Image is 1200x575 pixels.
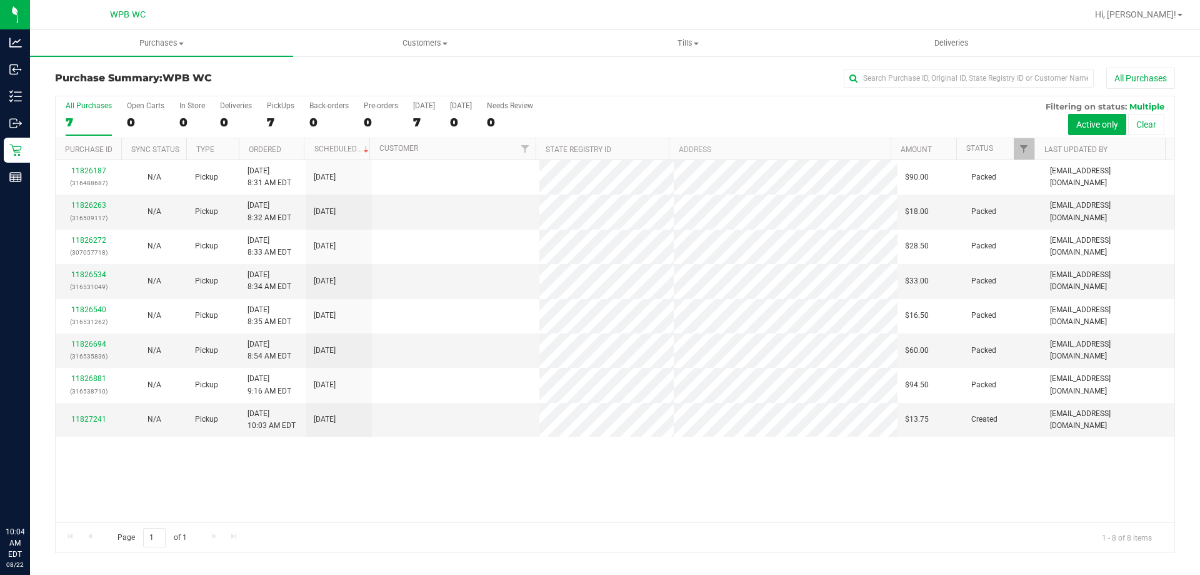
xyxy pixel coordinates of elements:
[147,346,161,355] span: Not Applicable
[314,240,336,252] span: [DATE]
[917,38,986,49] span: Deliveries
[66,101,112,110] div: All Purchases
[364,101,398,110] div: Pre-orders
[63,316,114,328] p: (316531262)
[905,414,929,425] span: $13.75
[195,414,218,425] span: Pickup
[971,171,996,183] span: Packed
[71,270,106,279] a: 11826534
[147,206,161,218] button: N/A
[247,235,291,258] span: [DATE] 8:33 AM EDT
[9,90,22,103] inline-svg: Inventory
[249,145,281,154] a: Ordered
[905,379,929,391] span: $94.50
[195,206,218,218] span: Pickup
[30,38,293,49] span: Purchases
[557,38,819,49] span: Tills
[147,277,161,285] span: Not Applicable
[556,30,819,56] a: Tills
[63,281,114,293] p: (316531049)
[220,115,252,130] div: 0
[515,138,536,160] a: Filter
[9,144,22,156] inline-svg: Retail
[71,201,106,210] a: 11826263
[71,374,106,383] a: 11826881
[309,115,349,130] div: 0
[413,115,435,130] div: 7
[63,247,114,258] p: (307057718)
[71,340,106,349] a: 11826694
[1050,235,1167,258] span: [EMAIL_ADDRESS][DOMAIN_NAME]
[844,69,1094,88] input: Search Purchase ID, Original ID, State Registry ID or Customer Name...
[1050,373,1167,397] span: [EMAIL_ADDRESS][DOMAIN_NAME]
[63,350,114,362] p: (316535836)
[905,171,929,183] span: $90.00
[1095,9,1176,19] span: Hi, [PERSON_NAME]!
[1128,114,1164,135] button: Clear
[127,101,164,110] div: Open Carts
[147,414,161,425] button: N/A
[9,36,22,49] inline-svg: Analytics
[71,305,106,314] a: 11826540
[195,240,218,252] span: Pickup
[413,101,435,110] div: [DATE]
[247,408,296,432] span: [DATE] 10:03 AM EDT
[1106,68,1175,89] button: All Purchases
[6,526,24,560] p: 10:04 AM EDT
[247,373,291,397] span: [DATE] 9:16 AM EDT
[971,414,997,425] span: Created
[147,173,161,181] span: Not Applicable
[195,275,218,287] span: Pickup
[971,345,996,357] span: Packed
[294,38,556,49] span: Customers
[905,345,929,357] span: $60.00
[12,475,50,512] iframe: Resource center
[147,310,161,322] button: N/A
[971,240,996,252] span: Packed
[971,206,996,218] span: Packed
[450,101,472,110] div: [DATE]
[901,145,932,154] a: Amount
[546,145,611,154] a: State Registry ID
[487,101,533,110] div: Needs Review
[314,145,371,153] a: Scheduled
[1068,114,1126,135] button: Active only
[147,242,161,250] span: Not Applicable
[147,379,161,391] button: N/A
[1046,101,1127,111] span: Filtering on status:
[220,101,252,110] div: Deliveries
[1044,145,1107,154] a: Last Updated By
[247,304,291,328] span: [DATE] 8:35 AM EDT
[971,310,996,322] span: Packed
[147,275,161,287] button: N/A
[1050,338,1167,362] span: [EMAIL_ADDRESS][DOMAIN_NAME]
[293,30,556,56] a: Customers
[195,345,218,357] span: Pickup
[63,177,114,189] p: (316488687)
[107,528,197,547] span: Page of 1
[1050,165,1167,189] span: [EMAIL_ADDRESS][DOMAIN_NAME]
[971,275,996,287] span: Packed
[364,115,398,130] div: 0
[309,101,349,110] div: Back-orders
[9,171,22,183] inline-svg: Reports
[71,166,106,175] a: 11826187
[1092,528,1162,547] span: 1 - 8 of 8 items
[267,115,294,130] div: 7
[63,385,114,397] p: (316538710)
[450,115,472,130] div: 0
[247,338,291,362] span: [DATE] 8:54 AM EDT
[9,63,22,76] inline-svg: Inbound
[247,200,291,223] span: [DATE] 8:32 AM EDT
[71,236,106,245] a: 11826272
[65,145,112,154] a: Purchase ID
[1050,200,1167,223] span: [EMAIL_ADDRESS][DOMAIN_NAME]
[669,138,891,160] th: Address
[487,115,533,130] div: 0
[143,528,166,547] input: 1
[30,30,293,56] a: Purchases
[1014,138,1034,160] a: Filter
[162,72,212,84] span: WPB WC
[379,144,418,153] a: Customer
[314,414,336,425] span: [DATE]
